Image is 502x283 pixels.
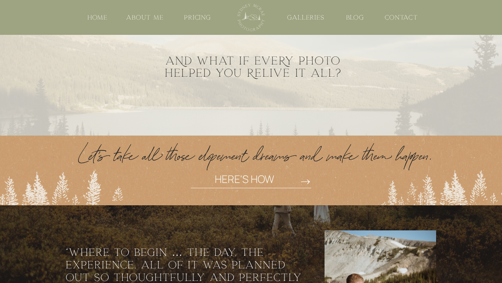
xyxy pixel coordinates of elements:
[82,13,113,22] a: HOME
[182,13,213,22] a: pricing
[287,13,325,22] a: galleries
[63,146,449,170] p: Let’s take all those elopement dreams and make them happen.
[345,13,366,22] a: blog
[382,13,420,22] a: CONTACT
[189,176,300,200] a: HERE'S HOW
[124,13,166,22] a: ABOUT me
